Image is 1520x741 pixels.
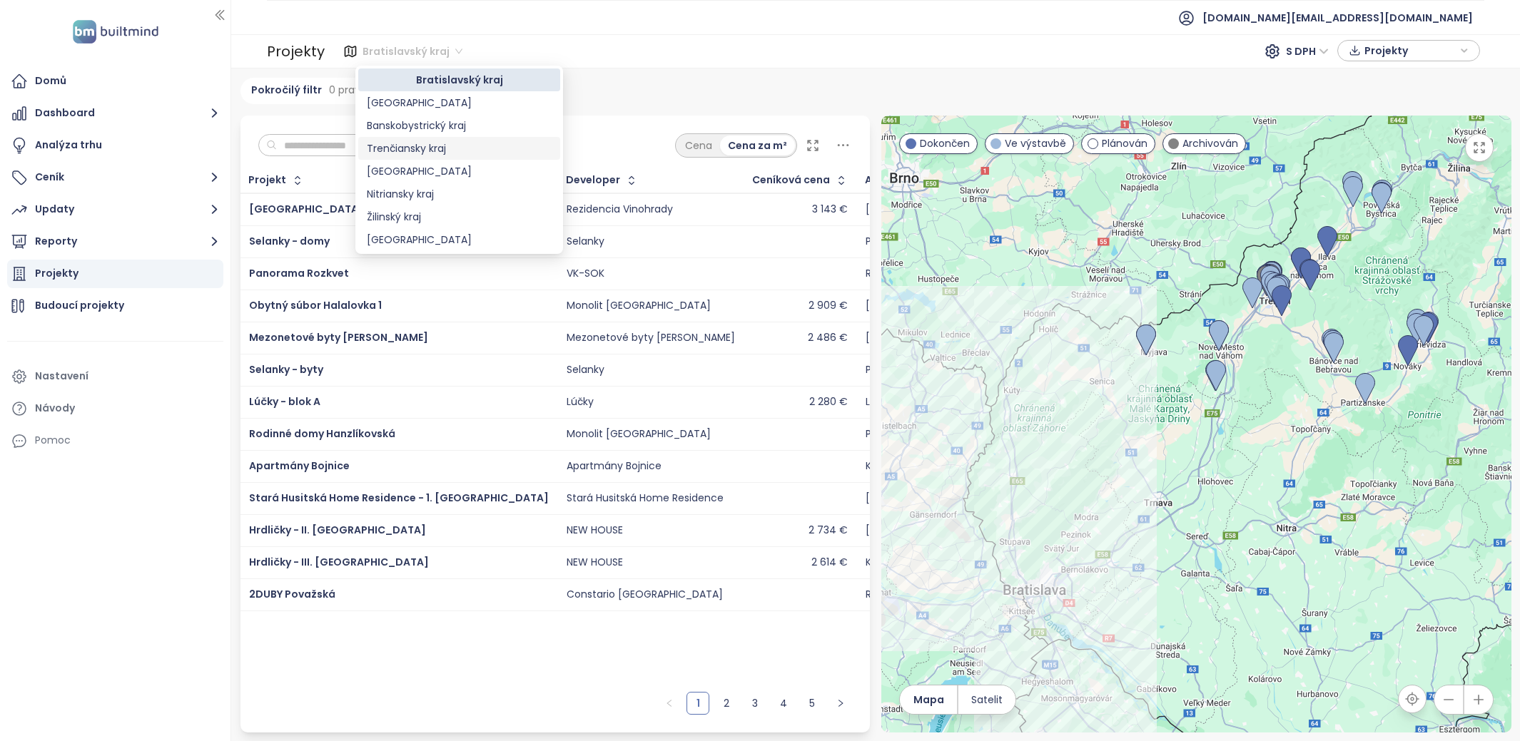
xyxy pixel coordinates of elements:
[249,523,426,537] span: Hrdličky - II. [GEOGRAPHIC_DATA]
[248,175,286,185] div: Projekt
[329,82,378,98] span: 0 pravidel
[866,492,958,505] div: [STREET_ADDRESS]
[35,297,124,315] div: Budoucí projekty
[358,91,560,114] div: Košický kraj
[358,68,560,91] div: Bratislavský kraj
[836,699,845,707] span: right
[1286,41,1329,62] span: S DPH
[367,232,552,247] div: [GEOGRAPHIC_DATA]
[752,175,830,185] div: Ceníková cena
[1364,40,1456,61] span: Projekty
[809,524,848,537] div: 2 734 €
[829,692,852,715] button: right
[249,362,323,377] a: Selanky - byty
[567,203,673,216] div: Rezidencia Vinohrady
[35,265,78,282] div: Projekty
[567,364,604,377] div: Selanky
[567,396,594,409] div: Lúčky
[567,235,604,248] div: Selanky
[567,460,662,473] div: Apartmány Bojnice
[35,72,66,90] div: Domů
[249,394,320,409] a: Lúčky - blok A
[567,300,711,312] div: Monolit [GEOGRAPHIC_DATA]
[801,693,823,714] a: 5
[240,78,406,104] div: Pokročilý filtr
[567,267,604,280] div: VK-SOK
[866,428,1210,441] div: Pod privádzačom 3, 911 05 [GEOGRAPHIC_DATA], [GEOGRAPHIC_DATA]
[566,175,620,185] div: Developer
[658,692,681,715] li: Předchozí strana
[866,524,1194,537] div: [PERSON_NAME], 911 05 [GEOGRAPHIC_DATA], [GEOGRAPHIC_DATA]
[249,587,335,601] a: 2DUBY Považská
[358,160,560,183] div: Prešovský kraj
[367,186,552,202] div: Nitriansky kraj
[744,692,766,715] li: 3
[716,693,737,714] a: 2
[249,234,330,248] span: Selanky - domy
[7,131,223,160] a: Analýza trhu
[7,67,223,96] a: Domů
[811,556,848,569] div: 2 614 €
[773,693,794,714] a: 4
[367,209,552,225] div: Žilinský kraj
[249,555,429,569] span: Hrdličky - III. [GEOGRAPHIC_DATA]
[249,330,428,344] span: Mezonetové byty [PERSON_NAME]
[358,114,560,137] div: Banskobystrický kraj
[720,136,795,155] div: Cena za m²
[7,292,223,320] a: Budoucí projekty
[809,396,848,409] div: 2 280 €
[367,140,552,156] div: Trenčiansky kraj
[367,163,552,179] div: [GEOGRAPHIC_DATA]
[7,426,223,455] div: Pomoc
[865,175,903,185] div: Adresa
[866,556,1302,569] div: Kasárenská 1815, [GEOGRAPHIC_DATA], 911 05 [GEOGRAPHIC_DATA], [GEOGRAPHIC_DATA]
[69,17,163,46] img: logo
[866,267,1187,280] div: Rozkvet 5085/221-5B, [GEOGRAPHIC_DATA], [GEOGRAPHIC_DATA]
[665,699,674,707] span: left
[358,137,560,160] div: Trenčiansky kraj
[249,459,350,473] a: Apartmány Bojnice
[687,693,709,714] a: 1
[367,95,552,111] div: [GEOGRAPHIC_DATA]
[35,200,74,218] div: Updaty
[7,394,223,423] a: Návody
[920,136,970,151] span: Dokončen
[772,692,795,715] li: 4
[866,588,1171,601] div: Rozkvet 5080/213, [GEOGRAPHIC_DATA], [GEOGRAPHIC_DATA]
[35,399,75,417] div: Návody
[35,431,71,449] div: Pomoc
[900,685,957,714] button: Mapa
[567,524,623,537] div: NEW HOUSE
[35,367,88,385] div: Nastavení
[363,41,462,62] span: Bratislavský kraj
[866,235,1120,248] div: Pobedim 281, 916 23 Pobedim, [GEOGRAPHIC_DATA]
[812,203,848,216] div: 3 143 €
[249,426,395,441] a: Rodinné domy Hanzlíkovská
[958,685,1015,714] button: Satelit
[971,692,1003,707] span: Satelit
[7,163,223,192] button: Ceník
[567,332,735,344] div: Mezonetové byty [PERSON_NAME]
[358,183,560,205] div: Nitriansky kraj
[801,692,824,715] li: 5
[808,332,848,344] div: 2 486 €
[1182,136,1238,151] span: Archivován
[7,195,223,224] button: Updaty
[1345,40,1472,61] div: button
[367,72,552,88] div: Bratislavský kraj
[249,266,349,280] a: Panorama Rozkvet
[567,428,711,441] div: Monolit [GEOGRAPHIC_DATA]
[7,228,223,256] button: Reporty
[913,692,944,707] span: Mapa
[1102,136,1147,151] span: Plánován
[35,136,102,154] div: Analýza trhu
[249,491,549,505] span: Stará Husitská Home Residence - 1. [GEOGRAPHIC_DATA]
[358,205,560,228] div: Žilinský kraj
[809,300,848,312] div: 2 909 €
